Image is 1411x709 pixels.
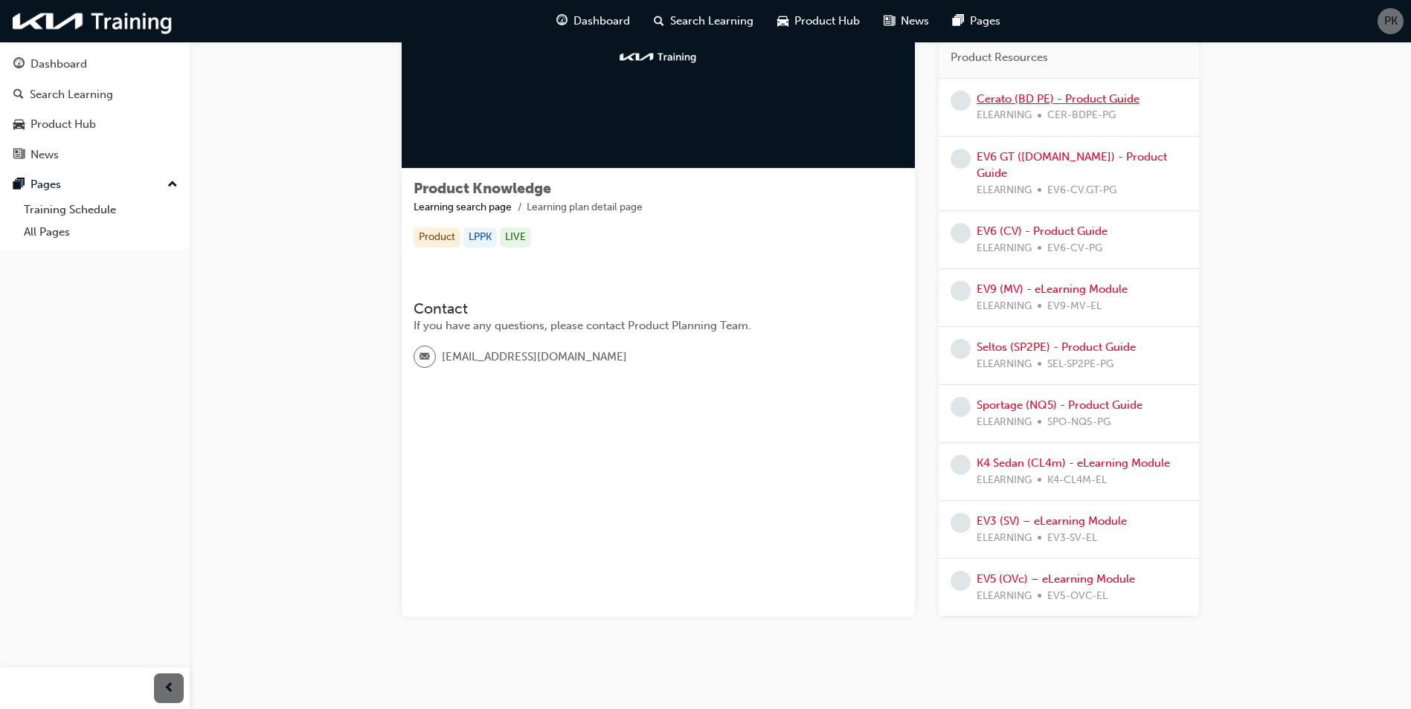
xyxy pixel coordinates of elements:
[556,12,568,30] span: guage-icon
[977,472,1032,489] span: ELEARNING
[951,513,971,533] span: learningRecordVerb_NONE-icon
[6,51,184,78] a: Dashboard
[941,6,1012,36] a: pages-iconPages
[6,171,184,198] button: Pages
[414,201,512,213] a: Learning search page
[7,6,179,36] img: kia-training
[30,176,61,193] div: Pages
[765,6,872,36] a: car-iconProduct Hub
[901,13,929,30] span: News
[977,150,1167,181] a: EV6 GT ([DOMAIN_NAME]) - Product Guide
[951,223,971,243] span: learningRecordVerb_NONE-icon
[164,679,175,698] span: prev-icon
[977,572,1135,586] a: EV5 (OVc) – eLearning Module
[1384,13,1398,30] span: PK
[18,198,184,221] a: Training Schedule
[13,58,25,71] span: guage-icon
[1047,298,1102,315] span: EV9-MV-EL
[573,13,630,30] span: Dashboard
[30,56,87,73] div: Dashboard
[6,141,184,169] a: News
[977,282,1128,296] a: EV9 (MV) - eLearning Module
[1047,356,1113,373] span: SEL-SP2PE-PG
[527,199,643,216] li: Learning plan detail page
[951,49,1048,66] span: Product Resources
[500,227,531,247] div: LIVE
[977,456,1170,470] a: K4 Sedan (CL4m) - eLearning Module
[977,240,1032,257] span: ELEARNING
[1047,530,1097,547] span: EV3-SV-EL
[977,107,1032,124] span: ELEARNING
[617,50,699,65] img: kia-training
[951,397,971,417] span: learningRecordVerb_NONE-icon
[6,111,184,138] a: Product Hub
[951,339,971,359] span: learningRecordVerb_NONE-icon
[1047,588,1108,605] span: EV5-OVC-EL
[872,6,941,36] a: news-iconNews
[951,455,971,475] span: learningRecordVerb_NONE-icon
[442,349,627,366] span: [EMAIL_ADDRESS][DOMAIN_NAME]
[977,530,1032,547] span: ELEARNING
[18,221,184,244] a: All Pages
[544,6,642,36] a: guage-iconDashboard
[420,348,430,367] span: email-icon
[977,398,1142,412] a: Sportage (NQ5) - Product Guide
[977,224,1108,238] a: EV6 (CV) - Product Guide
[13,178,25,192] span: pages-icon
[670,13,753,30] span: Search Learning
[953,12,964,30] span: pages-icon
[30,116,96,133] div: Product Hub
[414,317,903,334] div: If you have any questions, please contact Product Planning Team.
[6,81,184,109] a: Search Learning
[1047,472,1107,489] span: K4-CL4M-EL
[1047,107,1116,124] span: CER-BDPE-PG
[977,182,1032,199] span: ELEARNING
[977,340,1136,354] a: Seltos (SP2PE) - Product Guide
[951,281,971,301] span: learningRecordVerb_NONE-icon
[977,588,1032,605] span: ELEARNING
[977,414,1032,431] span: ELEARNING
[414,300,903,317] h3: Contact
[951,91,971,111] span: learningRecordVerb_NONE-icon
[977,514,1127,528] a: EV3 (SV) – eLearning Module
[1047,240,1102,257] span: EV6-CV-PG
[1047,414,1111,431] span: SPO-NQ5-PG
[884,12,895,30] span: news-icon
[951,149,971,169] span: learningRecordVerb_NONE-icon
[977,356,1032,373] span: ELEARNING
[977,92,1140,106] a: Cerato (BD PE) - Product Guide
[977,298,1032,315] span: ELEARNING
[642,6,765,36] a: search-iconSearch Learning
[30,146,59,164] div: News
[1047,182,1116,199] span: EV6-CV.GT-PG
[13,118,25,132] span: car-icon
[970,13,1000,30] span: Pages
[654,12,664,30] span: search-icon
[30,86,113,103] div: Search Learning
[1378,8,1404,34] button: PK
[777,12,788,30] span: car-icon
[6,48,184,171] button: DashboardSearch LearningProduct HubNews
[13,149,25,162] span: news-icon
[167,175,178,195] span: up-icon
[13,88,24,102] span: search-icon
[463,227,497,247] div: LPPK
[414,227,460,247] div: Product
[794,13,860,30] span: Product Hub
[951,571,971,591] span: learningRecordVerb_NONE-icon
[414,180,551,197] span: Product Knowledge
